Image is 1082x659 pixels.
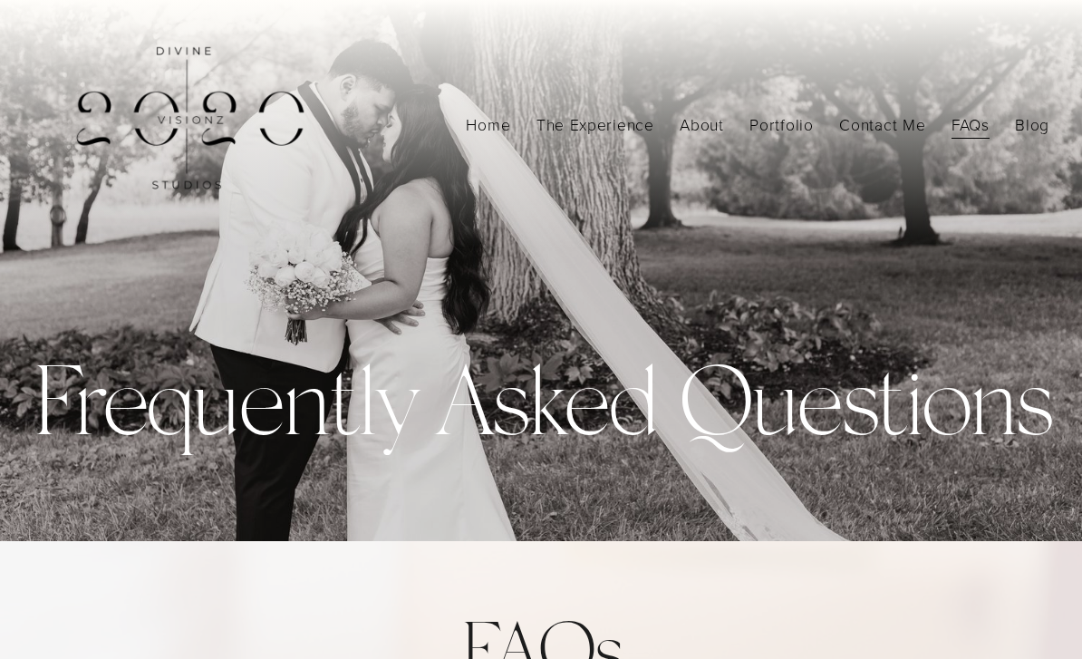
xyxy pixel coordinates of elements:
[839,111,925,139] span: Contact Me
[749,111,813,139] span: Portfolio
[33,362,1050,460] span: Frequently Asked Questions
[839,109,925,141] a: folder dropdown
[749,109,813,141] a: folder dropdown
[536,109,654,141] a: The Experience
[1015,109,1049,141] a: Blog
[952,109,990,141] a: FAQs
[466,109,510,141] a: Home
[680,109,724,141] a: About
[33,1,341,247] img: Divine 20/20 Visionz Studios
